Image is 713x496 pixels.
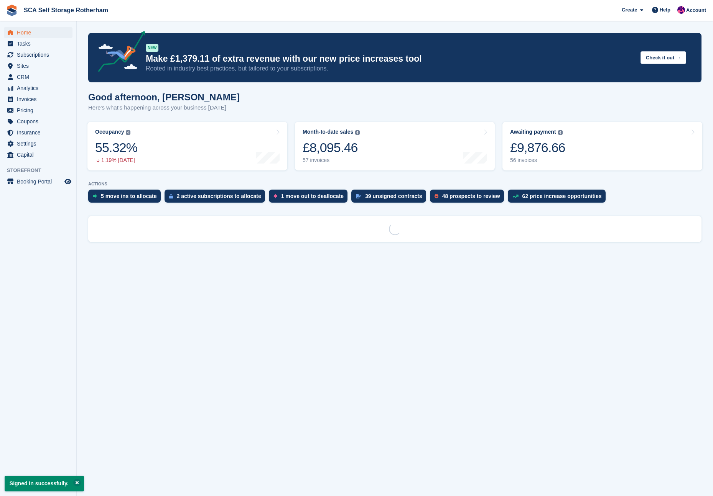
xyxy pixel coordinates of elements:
[4,61,72,71] a: menu
[356,194,361,198] img: contract_signature_icon-13c848040528278c33f63329250d36e43548de30e8caae1d1a13099fd9432cc5.svg
[4,72,72,82] a: menu
[295,122,495,170] a: Month-to-date sales £8,095.46 57 invoices
[21,4,111,16] a: SCA Self Storage Rotherham
[622,6,637,14] span: Create
[641,51,686,64] button: Check it out →
[17,61,63,71] span: Sites
[522,193,602,199] div: 62 price increase opportunities
[17,27,63,38] span: Home
[88,103,240,112] p: Here's what's happening across your business [DATE]
[169,194,173,199] img: active_subscription_to_allocate_icon-d502201f5373d7db506a760aba3b589e785aa758c864c3986d89f69b8ff3...
[686,7,706,14] span: Account
[5,476,84,491] p: Signed in successfully.
[281,193,344,199] div: 1 move out to deallocate
[303,129,353,135] div: Month-to-date sales
[17,105,63,116] span: Pricing
[177,193,261,199] div: 2 active subscriptions to allocate
[502,122,702,170] a: Awaiting payment £9,876.66 56 invoices
[435,194,438,198] img: prospect-51fa495bee0391a8d652442698ab0144808aea92771e9ea1ae160a38d050c398.svg
[95,140,137,156] div: 55.32%
[303,157,360,164] div: 57 invoices
[92,31,145,75] img: price-adjustments-announcement-icon-8257ccfd72463d97f412b2fc003d46551f7dbcb40ab6d574587a9cd5c0d94...
[95,157,137,164] div: 1.19% [DATE]
[101,193,157,199] div: 5 move ins to allocate
[87,122,287,170] a: Occupancy 55.32% 1.19% [DATE]
[558,130,563,135] img: icon-info-grey-7440780725fd019a000dd9b08b2336e03edf1995a4989e88bcd33f0948082b44.svg
[4,176,72,187] a: menu
[351,190,430,206] a: 39 unsigned contracts
[4,116,72,127] a: menu
[17,72,63,82] span: CRM
[17,127,63,138] span: Insurance
[17,176,63,187] span: Booking Portal
[146,64,634,73] p: Rooted in industry best practices, but tailored to your subscriptions.
[95,129,124,135] div: Occupancy
[146,53,634,64] p: Make £1,379.11 of extra revenue with our new price increases tool
[63,177,72,186] a: Preview store
[512,195,519,198] img: price_increase_opportunities-93ffe204e8149a01c8c9dc8f82e8f89637d9d84a8eef4429ea346261dce0b2c0.svg
[93,194,97,198] img: move_ins_to_allocate_icon-fdf77a2bb77ea45bf5b3d319d69a93e2d87916cf1d5bf7949dd705db3b84f3ca.svg
[17,116,63,127] span: Coupons
[88,190,165,206] a: 5 move ins to allocate
[4,138,72,149] a: menu
[17,83,63,93] span: Analytics
[4,38,72,49] a: menu
[442,193,500,199] div: 48 prospects to review
[4,94,72,105] a: menu
[4,27,72,38] a: menu
[677,6,685,14] img: Sam Chapman
[510,140,565,156] div: £9,876.66
[4,127,72,138] a: menu
[17,138,63,149] span: Settings
[4,49,72,60] a: menu
[17,149,63,160] span: Capital
[660,6,670,14] span: Help
[17,49,63,60] span: Subscriptions
[273,194,277,198] img: move_outs_to_deallocate_icon-f764333ba52eb49d3ac5e1228854f67142a1ed5810a6f6cc68b1a99e826820c5.svg
[355,130,360,135] img: icon-info-grey-7440780725fd019a000dd9b08b2336e03edf1995a4989e88bcd33f0948082b44.svg
[17,94,63,105] span: Invoices
[126,130,130,135] img: icon-info-grey-7440780725fd019a000dd9b08b2336e03edf1995a4989e88bcd33f0948082b44.svg
[165,190,269,206] a: 2 active subscriptions to allocate
[510,157,565,164] div: 56 invoices
[6,5,18,16] img: stora-icon-8386f47178a22dfd0bd8f6a31ec36ba5ce8667c1dd55bd0f319d3a0aa187defe.svg
[4,105,72,116] a: menu
[303,140,360,156] div: £8,095.46
[269,190,351,206] a: 1 move out to deallocate
[17,38,63,49] span: Tasks
[508,190,609,206] a: 62 price increase opportunities
[365,193,422,199] div: 39 unsigned contracts
[4,83,72,93] a: menu
[88,182,701,187] p: ACTIONS
[88,92,240,102] h1: Good afternoon, [PERSON_NAME]
[146,44,158,52] div: NEW
[430,190,508,206] a: 48 prospects to review
[7,167,76,174] span: Storefront
[4,149,72,160] a: menu
[510,129,556,135] div: Awaiting payment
